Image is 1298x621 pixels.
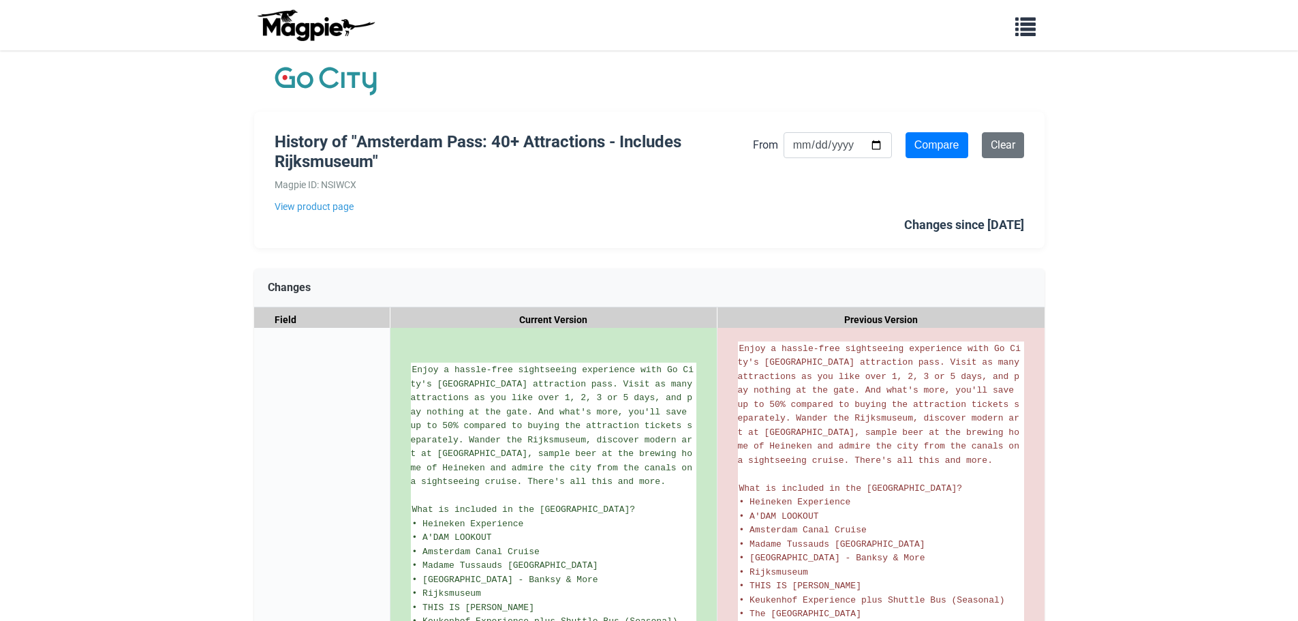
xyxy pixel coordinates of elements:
[739,497,851,507] span: • Heineken Experience
[412,532,492,543] span: • A'DAM LOOKOUT
[412,603,534,613] span: • THIS IS [PERSON_NAME]
[275,199,753,214] a: View product page
[739,483,963,494] span: What is included in the [GEOGRAPHIC_DATA]?
[738,344,1025,466] span: Enjoy a hassle-free sightseeing experience with Go City's [GEOGRAPHIC_DATA] attraction pass. Visi...
[904,215,1024,235] div: Changes since [DATE]
[412,504,636,515] span: What is included in the [GEOGRAPHIC_DATA]?
[982,132,1024,158] a: Clear
[411,365,698,487] span: Enjoy a hassle-free sightseeing experience with Go City's [GEOGRAPHIC_DATA] attraction pass. Visi...
[906,132,968,158] input: Compare
[254,307,390,333] div: Field
[739,609,861,619] span: • The [GEOGRAPHIC_DATA]
[412,519,524,529] span: • Heineken Experience
[412,575,598,585] span: • [GEOGRAPHIC_DATA] - Banksy & More
[254,269,1045,307] div: Changes
[739,539,925,549] span: • Madame Tussauds [GEOGRAPHIC_DATA]
[412,588,481,599] span: • Rijksmuseum
[753,136,778,154] label: From
[739,525,867,535] span: • Amsterdam Canal Cruise
[275,177,753,192] div: Magpie ID: NSIWCX
[739,581,861,591] span: • THIS IS [PERSON_NAME]
[739,511,819,521] span: • A'DAM LOOKOUT
[739,567,808,577] span: • Rijksmuseum
[739,553,925,563] span: • [GEOGRAPHIC_DATA] - Banksy & More
[739,595,1005,605] span: • Keukenhof Experience plus Shuttle Bus (Seasonal)
[254,9,377,42] img: logo-ab69f6fb50320c5b225c76a69d11143b.png
[412,547,540,557] span: • Amsterdam Canal Cruise
[412,560,598,571] span: • Madame Tussauds [GEOGRAPHIC_DATA]
[275,132,753,172] h1: History of "Amsterdam Pass: 40+ Attractions - Includes Rijksmuseum"
[717,307,1045,333] div: Previous Version
[390,307,717,333] div: Current Version
[275,64,377,98] img: Company Logo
